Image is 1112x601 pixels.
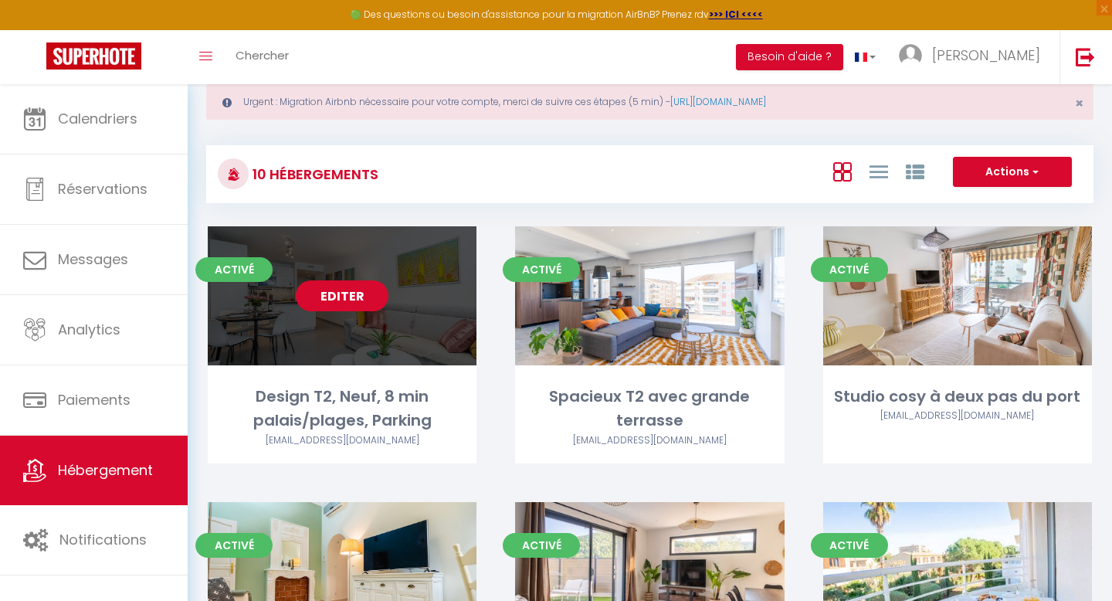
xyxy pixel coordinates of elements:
button: Close [1075,97,1083,110]
a: Editer [296,280,388,311]
a: >>> ICI <<<< [709,8,763,21]
span: Activé [195,533,273,558]
span: Activé [195,257,273,282]
span: Activé [503,257,580,282]
img: Super Booking [46,42,141,70]
a: Vue en Box [833,158,852,184]
span: Calendriers [58,109,137,128]
span: Notifications [59,530,147,549]
span: [PERSON_NAME] [932,46,1040,65]
span: Chercher [236,47,289,63]
h3: 10 Hébergements [249,157,378,192]
a: ... [PERSON_NAME] [887,30,1059,84]
a: Vue en Liste [870,158,888,184]
button: Besoin d'aide ? [736,44,843,70]
a: Vue par Groupe [906,158,924,184]
span: Analytics [58,320,120,339]
span: Activé [503,533,580,558]
div: Studio cosy à deux pas du port [823,385,1092,409]
span: Messages [58,250,128,269]
span: Hébergement [58,460,153,480]
div: Design T2, Neuf, 8 min palais/plages, Parking [208,385,476,433]
span: Activé [811,533,888,558]
button: Actions [953,157,1072,188]
span: Activé [811,257,888,282]
span: Paiements [58,390,131,409]
div: Urgent : Migration Airbnb nécessaire pour votre compte, merci de suivre ces étapes (5 min) - [206,84,1093,120]
div: Spacieux T2 avec grande terrasse [515,385,784,433]
a: [URL][DOMAIN_NAME] [670,95,766,108]
span: × [1075,93,1083,113]
span: Réservations [58,179,147,199]
img: ... [899,44,922,67]
a: Chercher [224,30,300,84]
div: Airbnb [515,433,784,448]
img: logout [1076,47,1095,66]
div: Airbnb [208,433,476,448]
div: Airbnb [823,409,1092,423]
